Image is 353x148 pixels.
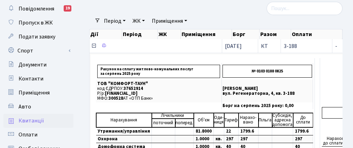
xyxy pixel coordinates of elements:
p: код ЄДРПОУ: [97,86,220,91]
td: Пільга [259,113,272,127]
td: Об'єм [194,113,214,127]
th: Оплати [291,29,343,39]
span: Авто [19,103,31,111]
a: Спорт [3,44,73,58]
a: Пропуск в ЖК [3,16,73,30]
span: - [335,42,337,50]
th: Приміщення [181,29,232,39]
p: МФО: АТ «ОТП Банк» [97,96,220,101]
span: Пропуск в ЖК [19,19,53,27]
td: Нарахування [96,113,152,127]
td: 297 [239,135,259,143]
p: ТОВ "КОМФОРТ-ТАУН" [97,82,220,86]
span: Оплати [19,131,37,139]
span: Подати заявку [19,33,55,41]
th: Дії [90,29,122,39]
td: Лічильники [152,113,194,119]
td: Утримання/управління [96,127,152,135]
td: 297 [293,135,313,143]
td: Субсидія, адресна допомога [272,113,293,127]
p: вул. Регенераторна, 4, кв. 3-188 [223,91,312,96]
p: [PERSON_NAME] [223,86,312,91]
span: [DATE] [225,42,242,50]
p: Р/р: [97,91,220,96]
td: Оди- ниця [214,113,224,127]
span: 37652914 [123,85,143,92]
div: 19 [64,5,71,12]
a: Авто [3,100,73,114]
td: 22 [224,127,239,135]
td: 1799.6 [293,127,313,135]
p: Борг на серпень 2025 року: 0,00 [223,104,312,108]
th: Борг [232,29,260,39]
a: Повідомлення19 [3,2,73,16]
td: поточний [152,119,175,127]
span: 300528 [108,95,123,101]
td: кв. [214,135,224,143]
a: Оплати [3,128,73,142]
a: Подати заявку [3,30,73,44]
a: Приміщення [149,15,190,27]
td: 1799.6 [239,127,259,135]
span: Контакти [19,75,43,83]
td: поперед. [175,119,194,127]
span: Квитанції [19,117,44,125]
td: До cплати [293,113,313,127]
th: Разом [260,29,291,39]
td: 1.0000 [194,135,214,143]
td: 297 [224,135,239,143]
a: ЖК [130,15,148,27]
span: КТ [261,43,278,49]
td: Охорона [96,135,152,143]
span: Повідомлення [19,5,54,13]
th: Період [122,29,158,39]
td: Нарахо- вано [239,113,259,127]
span: 3-188 [284,43,329,49]
span: Документи [19,61,47,69]
th: ЖК [158,29,181,39]
a: Квитанції [3,114,73,128]
a: Контакти [3,72,73,86]
p: Рахунок на сплату житлово-комунальних послуг за серпень 2025 року [97,65,220,78]
a: Період [101,15,128,27]
span: Приміщення [19,89,50,97]
span: [FINANCIAL_ID] [105,90,137,97]
input: Пошук... [267,2,343,15]
a: Приміщення [3,86,73,100]
a: Документи [3,58,73,72]
p: № 0103 0188 0825 [223,65,312,78]
td: Тариф [224,113,239,127]
td: 81.8000 [194,127,214,135]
